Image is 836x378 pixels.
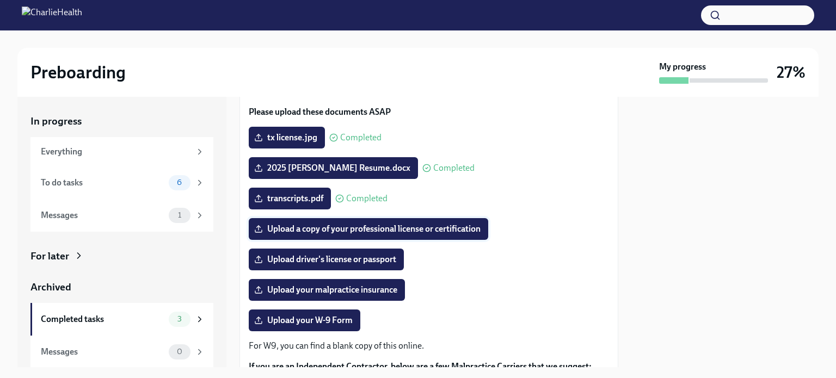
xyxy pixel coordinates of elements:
[256,284,397,295] span: Upload your malpractice insurance
[777,63,806,82] h3: 27%
[249,340,609,352] p: For W9, you can find a blank copy of this online.
[256,163,410,173] span: 2025 [PERSON_NAME] Resume.docx
[30,280,213,294] a: Archived
[30,199,213,232] a: Messages1
[249,249,404,270] label: Upload driver's license or passport
[30,166,213,199] a: To do tasks6
[249,361,592,371] strong: If you are an Independent Contractor, below are a few Malpractice Carriers that we suggest:
[41,146,190,158] div: Everything
[41,209,164,221] div: Messages
[340,133,382,142] span: Completed
[256,315,353,326] span: Upload your W-9 Form
[659,61,706,73] strong: My progress
[249,157,418,179] label: 2025 [PERSON_NAME] Resume.docx
[41,346,164,358] div: Messages
[256,132,317,143] span: tx license.jpg
[249,107,391,117] strong: Please upload these documents ASAP
[22,7,82,24] img: CharlieHealth
[249,218,488,240] label: Upload a copy of your professional license or certification
[249,279,405,301] label: Upload your malpractice insurance
[41,313,164,325] div: Completed tasks
[30,137,213,166] a: Everything
[171,315,188,323] span: 3
[249,127,325,148] label: tx license.jpg
[30,114,213,128] a: In progress
[30,336,213,368] a: Messages0
[256,224,481,234] span: Upload a copy of your professional license or certification
[30,303,213,336] a: Completed tasks3
[256,193,323,204] span: transcripts.pdf
[433,164,475,172] span: Completed
[171,211,188,219] span: 1
[30,61,126,83] h2: Preboarding
[30,249,69,263] div: For later
[30,249,213,263] a: For later
[346,194,388,203] span: Completed
[170,178,188,187] span: 6
[249,188,331,209] label: transcripts.pdf
[256,254,396,265] span: Upload driver's license or passport
[41,177,164,189] div: To do tasks
[249,309,360,331] label: Upload your W-9 Form
[170,348,189,356] span: 0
